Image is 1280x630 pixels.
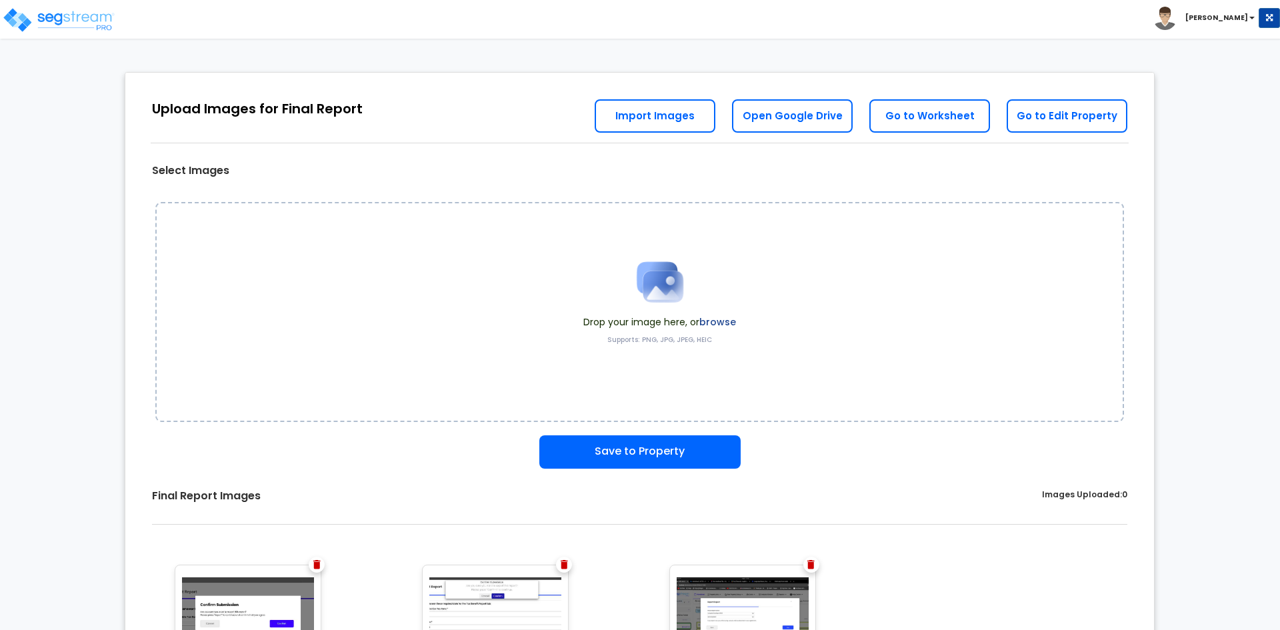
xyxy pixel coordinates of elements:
img: Trash Icon [313,560,321,569]
label: Images Uploaded: [1042,489,1127,504]
img: Upload Icon [627,249,693,315]
label: Supports: PNG, JPG, JPEG, HEIC [607,335,712,345]
b: [PERSON_NAME] [1185,13,1248,23]
a: Go to Edit Property [1007,99,1127,133]
label: browse [699,315,736,329]
img: avatar.png [1153,7,1177,30]
span: 0 [1122,489,1127,500]
label: Final Report Images [152,489,261,504]
div: Upload Images for Final Report [152,99,363,119]
label: Select Images [152,163,229,179]
img: logo_pro_r.png [2,7,115,33]
a: Open Google Drive [732,99,853,133]
button: Save to Property [539,435,741,469]
img: Trash Icon [807,560,815,569]
span: Drop your image here, or [583,315,736,329]
a: Import Images [595,99,715,133]
img: Trash Icon [561,560,568,569]
a: Go to Worksheet [869,99,990,133]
